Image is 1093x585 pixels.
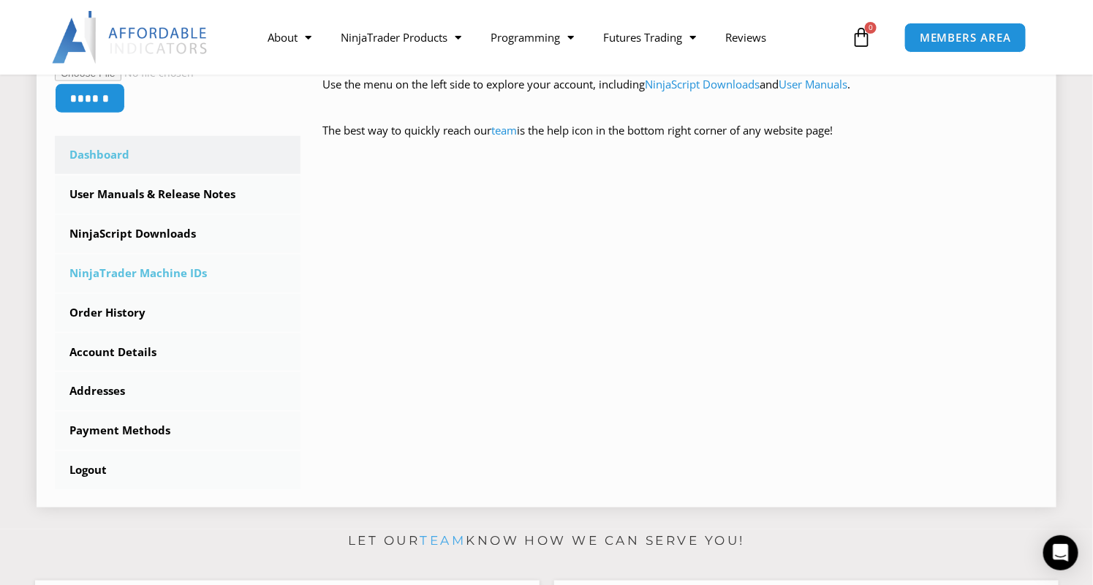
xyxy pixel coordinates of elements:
img: LogoAI | Affordable Indicators – NinjaTrader [52,11,209,64]
p: Use the menu on the left side to explore your account, including and . [322,75,1038,116]
a: MEMBERS AREA [904,23,1026,53]
a: NinjaScript Downloads [55,215,300,253]
div: Open Intercom Messenger [1043,535,1078,570]
a: User Manuals [779,77,847,91]
a: About [253,20,326,54]
a: Futures Trading [589,20,711,54]
a: User Manuals & Release Notes [55,175,300,214]
p: The best way to quickly reach our is the help icon in the bottom right corner of any website page! [322,121,1038,162]
a: team [420,533,466,548]
span: MEMBERS AREA [920,32,1011,43]
a: Order History [55,294,300,332]
span: 0 [865,22,877,34]
p: Let our know how we can serve you! [35,529,1059,553]
a: team [491,123,517,137]
a: Addresses [55,372,300,410]
a: NinjaTrader Products [326,20,476,54]
nav: Account pages [55,136,300,489]
a: Reviews [711,20,781,54]
a: 0 [829,16,893,58]
a: Payment Methods [55,412,300,450]
nav: Menu [253,20,848,54]
a: Dashboard [55,136,300,174]
a: NinjaTrader Machine IDs [55,254,300,292]
a: Programming [476,20,589,54]
a: Logout [55,451,300,489]
a: Account Details [55,333,300,371]
a: NinjaScript Downloads [645,77,760,91]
